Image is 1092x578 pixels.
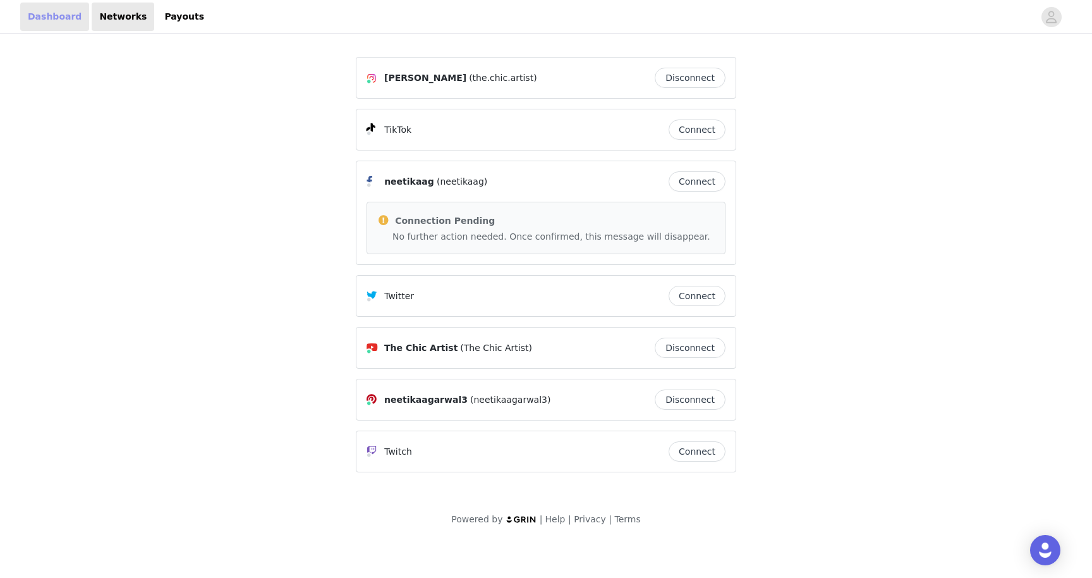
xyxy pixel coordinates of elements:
[20,3,89,31] a: Dashboard
[655,68,725,88] button: Disconnect
[384,175,434,188] span: neetikaag
[384,393,468,407] span: neetikaagarwal3
[568,514,571,524] span: |
[384,123,411,137] p: TikTok
[395,216,495,226] span: Connection Pending
[384,290,414,303] p: Twitter
[367,73,377,83] img: Instagram Icon
[1030,535,1060,565] div: Open Intercom Messenger
[669,120,725,140] button: Connect
[669,171,725,192] button: Connect
[470,393,550,407] span: (neetikaagarwal3)
[157,3,212,31] a: Payouts
[451,514,502,524] span: Powered by
[609,514,612,524] span: |
[460,341,532,355] span: (The Chic Artist)
[392,230,715,243] p: No further action needed. Once confirmed, this message will disappear.
[540,514,543,524] span: |
[655,390,725,410] button: Disconnect
[669,286,725,306] button: Connect
[437,175,487,188] span: (neetikaag)
[469,71,537,85] span: (the.chic.artist)
[545,514,566,524] a: Help
[669,441,725,462] button: Connect
[655,338,725,358] button: Disconnect
[574,514,606,524] a: Privacy
[92,3,154,31] a: Networks
[1045,7,1057,27] div: avatar
[384,445,412,458] p: Twitch
[614,514,640,524] a: Terms
[384,341,458,355] span: The Chic Artist
[506,515,537,524] img: logo
[384,71,466,85] span: [PERSON_NAME]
